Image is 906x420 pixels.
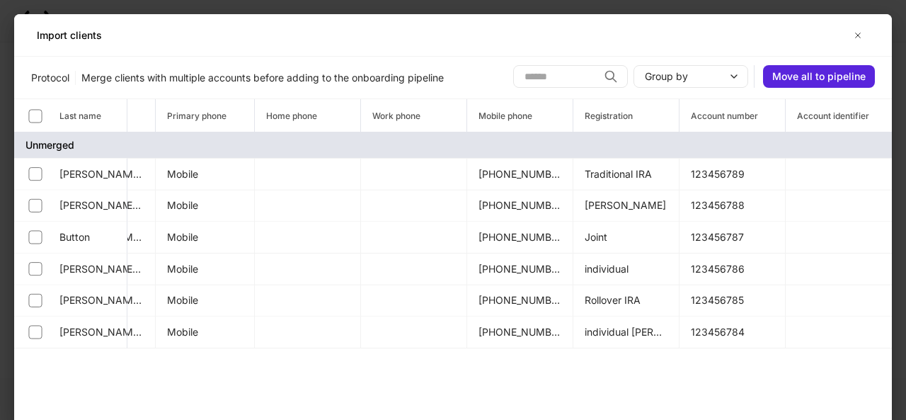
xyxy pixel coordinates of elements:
div: Group by [633,64,747,89]
h6: Primary phone [156,109,226,123]
span: [PERSON_NAME] [59,262,141,276]
h5: Unmerged [25,138,115,152]
td: Joint [573,222,679,254]
td: individual [573,254,679,285]
td: Avery [14,190,127,222]
td: Rollover IRA [573,285,679,317]
button: Move all to pipeline [763,65,875,88]
td: Mobile [156,159,255,191]
h6: Mobile phone [467,109,532,123]
td: 785-554-6772 [467,190,573,222]
span: Last name [59,109,101,123]
span: [PERSON_NAME] [59,198,141,212]
p: Protocol [31,71,76,85]
td: 785-554-3313 [467,317,573,348]
td: Mobile [156,317,255,348]
h5: Import clients [37,28,102,42]
td: 316-613-9733 [467,254,573,285]
td: 123456789 [679,159,786,191]
span: [PERSON_NAME] [59,293,141,307]
h6: Account number [679,109,758,123]
td: 123456785 [679,285,786,317]
span: Home phone [255,99,360,132]
span: Account identifier [786,99,892,132]
td: Traditional IRA [573,159,679,191]
span: Work phone [361,99,466,132]
p: Merge clients with multiple accounts before adding to the onboarding pipeline [81,71,444,85]
td: Mobile [156,254,255,285]
td: individual TOD [573,317,679,348]
td: Cardenas-Torres [14,317,127,348]
h6: Account identifier [786,109,869,123]
td: Kelly [14,285,127,317]
h6: Registration [573,109,633,123]
td: 123456786 [679,254,786,285]
span: Registration [573,99,679,132]
td: 123456784 [679,317,786,348]
td: 785-431-6401 [467,285,573,317]
span: [PERSON_NAME] [59,325,141,339]
span: Button [59,230,90,244]
td: Mobile [156,285,255,317]
td: Mobile [156,190,255,222]
span: [PERSON_NAME] [59,167,141,181]
td: 913-568-7402 [467,159,573,191]
span: Last name [14,99,127,132]
td: 123456788 [679,190,786,222]
td: Eisenhauer [14,254,127,285]
td: Mobile [156,222,255,254]
h6: Home phone [255,109,317,123]
td: 602-349-3752 [467,222,573,254]
span: Primary phone [156,99,254,132]
td: Button [14,222,127,254]
td: Roth IRA [573,190,679,222]
span: Mobile phone [467,99,573,132]
div: Move all to pipeline [772,69,866,84]
span: Account number [679,99,785,132]
td: Garlick [14,159,127,191]
h6: Work phone [361,109,420,123]
td: 123456787 [679,222,786,254]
